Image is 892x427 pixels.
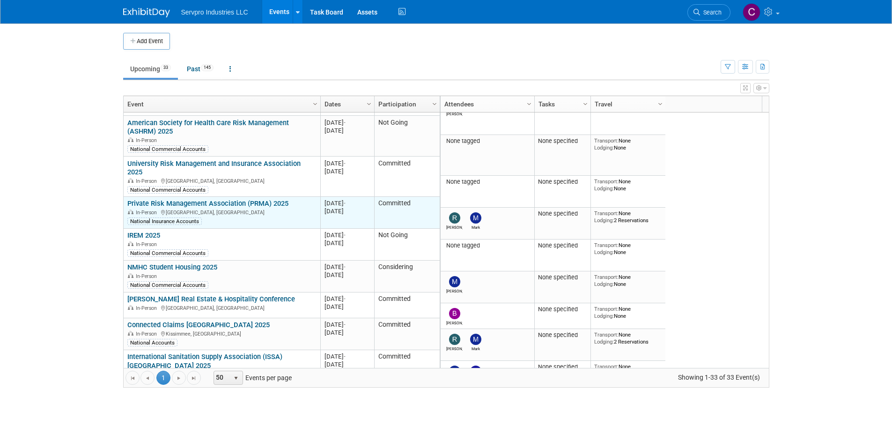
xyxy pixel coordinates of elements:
span: Transport: [594,306,619,312]
span: Go to the last page [190,375,198,382]
a: Tasks [538,96,584,112]
div: None tagged [444,242,531,249]
div: [DATE] [324,199,370,207]
a: Go to the first page [125,371,140,385]
div: Mark Bristol [467,345,484,351]
span: - [344,321,346,328]
div: [GEOGRAPHIC_DATA], [GEOGRAPHIC_DATA] [127,304,316,312]
div: National Commercial Accounts [127,145,208,153]
img: Chris Chassagneux [743,3,760,21]
img: Brian Donnelly [449,308,460,319]
span: Column Settings [365,100,373,108]
img: In-Person Event [128,241,133,246]
a: NMHC Student Housing 2025 [127,263,217,271]
img: Rick Dubois [449,212,460,224]
span: Lodging: [594,217,614,224]
div: None None [594,242,662,255]
div: None specified [538,331,587,339]
span: Search [700,9,722,16]
span: - [344,353,346,360]
span: Lodging: [594,313,614,319]
div: None tagged [444,137,531,145]
a: University Risk Management and Insurance Association 2025 [127,159,301,177]
div: [DATE] [324,159,370,167]
span: Servpro Industries LLC [181,8,248,16]
span: Column Settings [656,100,664,108]
span: Lodging: [594,144,614,151]
img: In-Person Event [128,273,133,278]
div: Mark Bristol [467,224,484,230]
span: - [344,263,346,270]
img: In-Person Event [128,178,133,183]
span: - [344,119,346,126]
a: Go to the last page [187,371,201,385]
div: Rick Dubois [446,224,463,230]
span: Lodging: [594,185,614,192]
a: Connected Claims [GEOGRAPHIC_DATA] 2025 [127,321,270,329]
span: Transport: [594,331,619,338]
a: Go to the next page [172,371,186,385]
div: None specified [538,137,587,145]
div: [DATE] [324,352,370,360]
span: - [344,160,346,167]
div: [DATE] [324,239,370,247]
div: [DATE] [324,360,370,368]
span: In-Person [136,331,160,337]
span: Transport: [594,274,619,280]
div: [DATE] [324,303,370,311]
span: Column Settings [525,100,533,108]
div: National Commercial Accounts [127,281,208,289]
img: In-Person Event [128,210,133,214]
a: Search [687,4,730,21]
img: In-Person Event [128,305,133,310]
div: None specified [538,363,587,371]
span: Go to the next page [175,375,183,382]
img: Mark Bristol [470,334,481,345]
div: None 2 Reservations [594,210,662,224]
a: Upcoming33 [123,60,178,78]
a: American Society for Health Care Risk Management (ASHRM) 2025 [127,119,289,136]
div: National Accounts [127,339,177,346]
a: Attendees [444,96,528,112]
td: Committed [374,292,440,318]
img: Kevin Wofford [470,366,481,377]
span: In-Person [136,273,160,279]
span: In-Person [136,178,160,184]
span: Go to the first page [129,375,136,382]
div: None specified [538,242,587,249]
span: 1 [156,371,170,385]
div: None specified [538,178,587,186]
div: None specified [538,306,587,313]
a: Column Settings [429,96,440,110]
span: Lodging: [594,249,614,255]
div: [DATE] [324,271,370,279]
div: [GEOGRAPHIC_DATA], [GEOGRAPHIC_DATA] [127,208,316,216]
a: Column Settings [364,96,374,110]
td: Committed [374,318,440,350]
span: Go to the previous page [144,375,151,382]
div: Kissimmee, [GEOGRAPHIC_DATA] [127,330,316,337]
div: Brian Donnelly [446,319,463,325]
span: 145 [201,64,214,71]
div: [DATE] [324,321,370,329]
td: Not Going [374,229,440,261]
span: - [344,232,346,239]
span: Transport: [594,242,619,248]
td: Committed [374,157,440,197]
div: None specified [538,210,587,217]
span: Column Settings [582,100,589,108]
td: Committed [374,350,440,391]
div: National Commercial Accounts [127,249,208,257]
span: Events per page [201,371,301,385]
button: Add Event [123,33,170,50]
div: None None [594,363,662,377]
a: Column Settings [580,96,590,110]
div: None None [594,178,662,192]
div: [DATE] [324,167,370,175]
a: Past145 [180,60,221,78]
a: Column Settings [655,96,665,110]
a: Column Settings [524,96,534,110]
span: Lodging: [594,338,614,345]
span: In-Person [136,137,160,143]
a: [PERSON_NAME] Real Estate & Hospitality Conference [127,295,295,303]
